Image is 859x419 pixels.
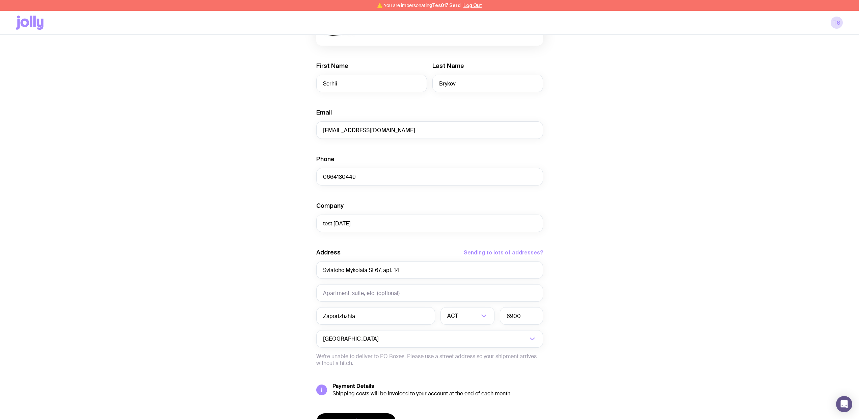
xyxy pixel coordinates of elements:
[432,62,464,70] label: Last Name
[377,3,461,8] span: ⚠️ You are impersonating
[316,330,543,348] div: Search for option
[432,3,461,8] span: Tes017 Serd
[316,215,543,232] input: Company Name (optional)
[332,383,543,390] h5: Payment Details
[380,330,528,348] input: Search for option
[316,284,543,302] input: Apartment, suite, etc. (optional)
[440,307,494,325] div: Search for option
[316,168,543,186] input: 0400 123 456
[831,17,843,29] a: TS
[316,121,543,139] input: employee@company.com
[316,307,435,325] input: Suburb
[323,330,380,348] span: [GEOGRAPHIC_DATA]
[836,396,852,412] div: Open Intercom Messenger
[500,307,543,325] input: Postcode
[316,108,332,117] label: Email
[464,248,543,256] button: Sending to lots of addresses?
[463,3,482,8] button: Log Out
[316,62,348,70] label: First Name
[316,261,543,279] input: Street Address
[316,155,334,163] label: Phone
[316,202,344,210] label: Company
[316,248,341,256] label: Address
[459,307,479,325] input: Search for option
[332,390,543,397] div: Shipping costs will be invoiced to your account at the end of each month.
[432,75,543,92] input: Last Name
[447,307,459,325] span: ACT
[316,75,427,92] input: First Name
[316,353,543,367] p: We’re unable to deliver to PO Boxes. Please use a street address so your shipment arrives without...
